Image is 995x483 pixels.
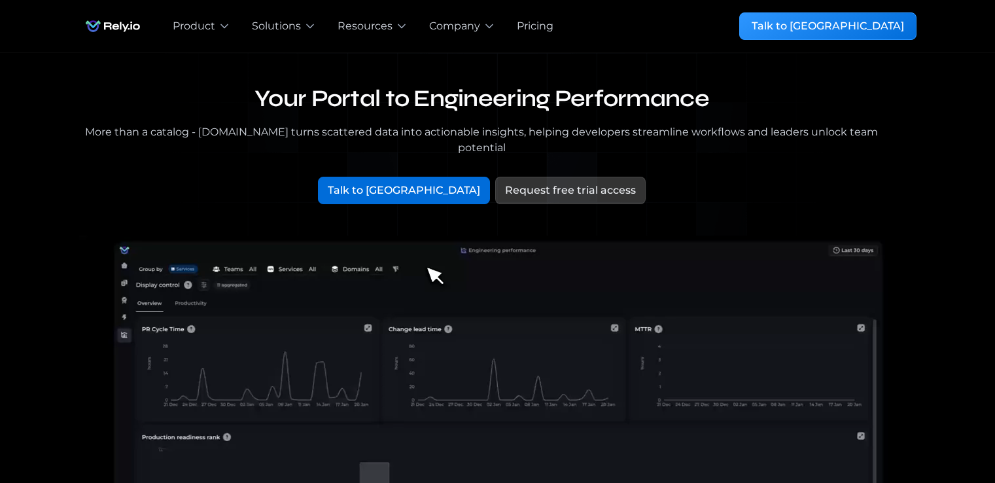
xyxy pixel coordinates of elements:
[252,18,301,34] div: Solutions
[318,177,490,204] a: Talk to [GEOGRAPHIC_DATA]
[328,183,480,198] div: Talk to [GEOGRAPHIC_DATA]
[79,13,147,39] a: home
[495,177,646,204] a: Request free trial access
[429,18,480,34] div: Company
[752,18,904,34] div: Talk to [GEOGRAPHIC_DATA]
[505,183,636,198] div: Request free trial access
[739,12,916,40] a: Talk to [GEOGRAPHIC_DATA]
[79,124,885,156] div: More than a catalog - [DOMAIN_NAME] turns scattered data into actionable insights, helping develo...
[517,18,553,34] a: Pricing
[173,18,215,34] div: Product
[338,18,393,34] div: Resources
[79,84,885,114] h1: Your Portal to Engineering Performance
[79,13,147,39] img: Rely.io logo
